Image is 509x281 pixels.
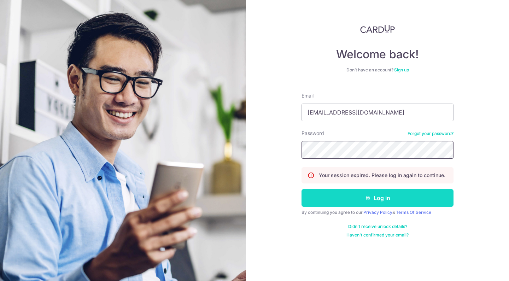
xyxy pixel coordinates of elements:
[302,130,324,137] label: Password
[348,224,407,229] a: Didn't receive unlock details?
[302,92,314,99] label: Email
[302,189,454,207] button: Log in
[319,172,445,179] p: Your session expired. Please log in again to continue.
[360,25,395,33] img: CardUp Logo
[396,210,431,215] a: Terms Of Service
[302,67,454,73] div: Don’t have an account?
[346,232,409,238] a: Haven't confirmed your email?
[394,67,409,72] a: Sign up
[302,210,454,215] div: By continuing you agree to our &
[302,104,454,121] input: Enter your Email
[363,210,392,215] a: Privacy Policy
[302,47,454,62] h4: Welcome back!
[408,131,454,136] a: Forgot your password?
